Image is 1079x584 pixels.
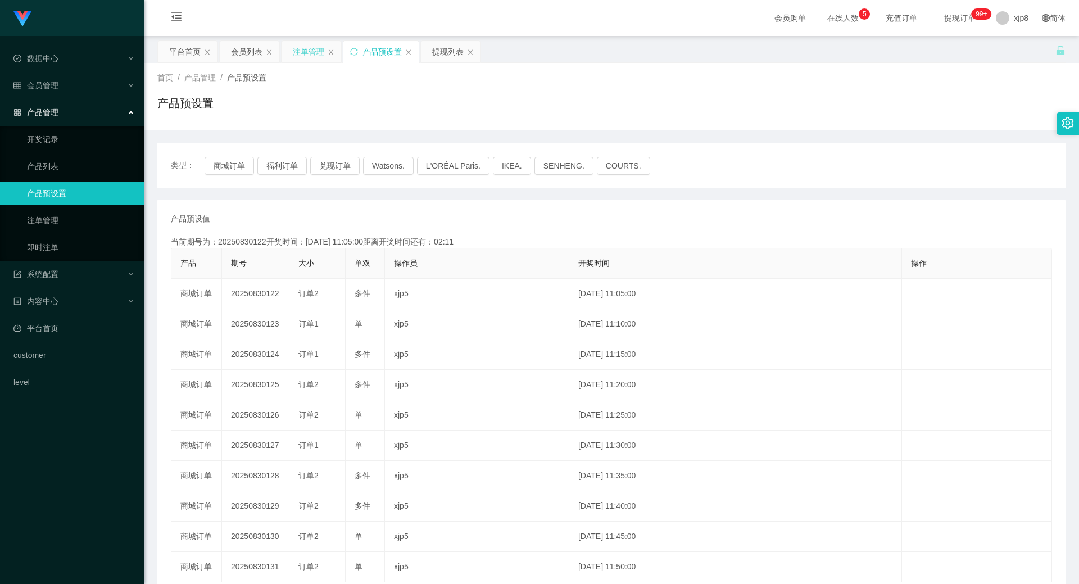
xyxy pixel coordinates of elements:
i: 图标: close [204,49,211,56]
td: [DATE] 11:25:00 [569,400,902,431]
td: xjp5 [385,400,569,431]
button: 福利订单 [257,157,307,175]
span: 订单2 [298,410,319,419]
td: xjp5 [385,309,569,339]
span: 多件 [355,471,370,480]
button: IKEA. [493,157,531,175]
td: 20250830130 [222,522,289,552]
span: 数据中心 [13,54,58,63]
td: 20250830131 [222,552,289,582]
td: 商城订单 [171,309,222,339]
span: 单双 [355,259,370,268]
span: 操作 [911,259,927,268]
td: [DATE] 11:45:00 [569,522,902,552]
img: logo.9652507e.png [13,11,31,27]
sup: 5 [859,8,870,20]
span: 提现订单 [939,14,981,22]
i: 图标: table [13,82,21,89]
td: [DATE] 11:30:00 [569,431,902,461]
td: xjp5 [385,461,569,491]
span: 订单1 [298,441,319,450]
span: 大小 [298,259,314,268]
i: 图标: close [266,49,273,56]
p: 5 [863,8,867,20]
td: 商城订单 [171,400,222,431]
td: [DATE] 11:15:00 [569,339,902,370]
sup: 229 [971,8,991,20]
div: 注单管理 [293,41,324,62]
td: 20250830127 [222,431,289,461]
button: Watsons. [363,157,414,175]
a: 即时注单 [27,236,135,259]
span: 单 [355,441,362,450]
td: 20250830124 [222,339,289,370]
div: 产品预设置 [362,41,402,62]
i: 图标: form [13,270,21,278]
span: 订单2 [298,289,319,298]
span: 订单2 [298,562,319,571]
td: xjp5 [385,491,569,522]
span: 系统配置 [13,270,58,279]
span: 多件 [355,501,370,510]
span: / [178,73,180,82]
td: [DATE] 11:10:00 [569,309,902,339]
a: 开奖记录 [27,128,135,151]
td: 20250830125 [222,370,289,400]
td: 商城订单 [171,552,222,582]
td: xjp5 [385,279,569,309]
a: level [13,371,135,393]
span: 多件 [355,380,370,389]
td: xjp5 [385,431,569,461]
td: 商城订单 [171,279,222,309]
span: 多件 [355,289,370,298]
td: 商城订单 [171,491,222,522]
span: 期号 [231,259,247,268]
button: L'ORÉAL Paris. [417,157,489,175]
button: 兑现订单 [310,157,360,175]
span: 单 [355,410,362,419]
i: 图标: close [328,49,334,56]
a: 产品列表 [27,155,135,178]
td: xjp5 [385,552,569,582]
td: 20250830129 [222,491,289,522]
span: 操作员 [394,259,418,268]
span: 产品 [180,259,196,268]
div: 当前期号为：20250830122开奖时间：[DATE] 11:05:00距离开奖时间还有：02:11 [171,236,1052,248]
span: 订单2 [298,532,319,541]
span: 在线人数 [822,14,864,22]
i: 图标: profile [13,297,21,305]
span: 单 [355,562,362,571]
span: 产品管理 [13,108,58,117]
i: 图标: check-circle-o [13,55,21,62]
td: [DATE] 11:20:00 [569,370,902,400]
h1: 产品预设置 [157,95,214,112]
span: 充值订单 [880,14,923,22]
span: 订单2 [298,471,319,480]
div: 提现列表 [432,41,464,62]
span: 订单2 [298,380,319,389]
i: 图标: sync [350,48,358,56]
td: xjp5 [385,339,569,370]
td: 商城订单 [171,339,222,370]
i: 图标: close [405,49,412,56]
td: [DATE] 11:35:00 [569,461,902,491]
td: xjp5 [385,522,569,552]
td: 20250830128 [222,461,289,491]
span: 多件 [355,350,370,359]
span: 单 [355,532,362,541]
td: 20250830122 [222,279,289,309]
td: [DATE] 11:05:00 [569,279,902,309]
a: customer [13,344,135,366]
td: [DATE] 11:50:00 [569,552,902,582]
span: 订单1 [298,319,319,328]
i: 图标: global [1042,14,1050,22]
td: [DATE] 11:40:00 [569,491,902,522]
i: 图标: menu-fold [157,1,196,37]
span: 会员管理 [13,81,58,90]
td: 商城订单 [171,370,222,400]
td: xjp5 [385,370,569,400]
div: 会员列表 [231,41,262,62]
i: 图标: unlock [1055,46,1066,56]
button: 商城订单 [205,157,254,175]
span: 订单1 [298,350,319,359]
